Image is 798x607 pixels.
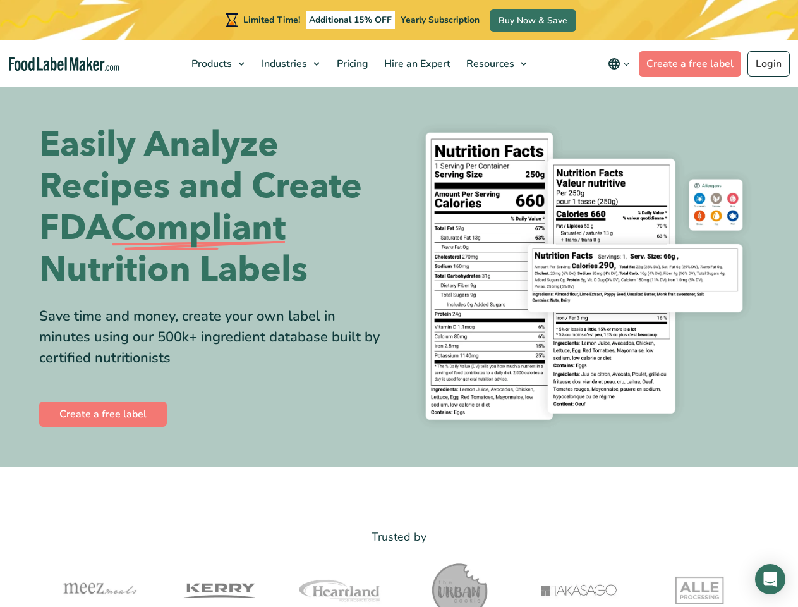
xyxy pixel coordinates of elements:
a: Create a free label [39,402,167,427]
h1: Easily Analyze Recipes and Create FDA Nutrition Labels [39,124,390,291]
span: Additional 15% OFF [306,11,395,29]
p: Trusted by [39,528,759,546]
a: Hire an Expert [377,40,456,87]
span: Yearly Subscription [401,14,480,26]
a: Buy Now & Save [490,9,576,32]
a: Login [747,51,790,77]
span: Resources [462,57,516,71]
span: Compliant [111,207,286,249]
div: Open Intercom Messenger [755,564,785,594]
a: Industries [254,40,326,87]
a: Create a free label [639,51,741,77]
div: Save time and money, create your own label in minutes using our 500k+ ingredient database built b... [39,306,390,369]
span: Industries [258,57,308,71]
a: Pricing [329,40,373,87]
a: Products [184,40,251,87]
a: Resources [459,40,533,87]
span: Pricing [333,57,370,71]
span: Products [188,57,233,71]
span: Limited Time! [243,14,300,26]
span: Hire an Expert [380,57,452,71]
